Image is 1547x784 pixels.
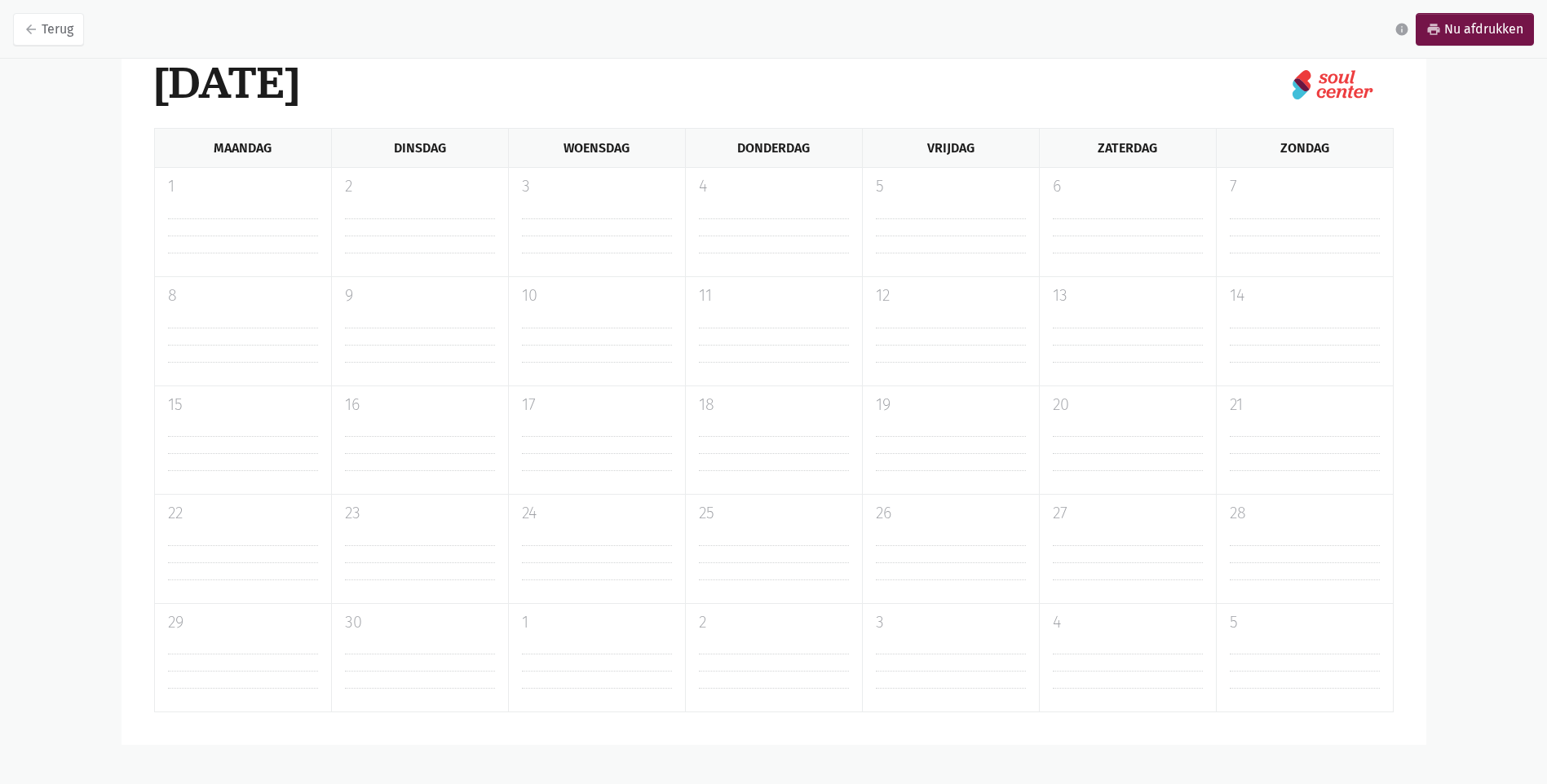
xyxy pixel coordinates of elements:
[522,284,672,308] p: 10
[168,501,318,526] p: 22
[522,610,672,635] p: 1
[1053,174,1203,199] p: 6
[699,284,849,308] p: 11
[345,393,495,417] p: 16
[1230,610,1380,635] p: 5
[154,129,331,167] div: Maandag
[1053,501,1203,526] p: 27
[345,284,495,308] p: 9
[699,610,849,635] p: 2
[699,174,849,199] p: 4
[1216,129,1394,167] div: Zondag
[13,13,84,46] a: arrow_backTerug
[168,393,318,417] p: 15
[522,393,672,417] p: 17
[1426,22,1441,37] i: print
[508,129,685,167] div: Woensdag
[685,129,862,167] div: Donderdag
[1039,129,1216,167] div: Zaterdag
[522,174,672,199] p: 3
[699,501,849,526] p: 25
[1230,284,1380,308] p: 14
[345,174,495,199] p: 2
[699,393,849,417] p: 18
[1053,393,1203,417] p: 20
[876,284,1026,308] p: 12
[1230,501,1380,526] p: 28
[1230,393,1380,417] p: 21
[876,174,1026,199] p: 5
[1416,13,1534,46] a: printNu afdrukken
[345,501,495,526] p: 23
[1053,284,1203,308] p: 13
[876,393,1026,417] p: 19
[24,22,38,37] i: arrow_back
[1230,174,1380,199] p: 7
[168,284,318,308] p: 8
[331,129,508,167] div: Dinsdag
[345,610,495,635] p: 30
[168,174,318,199] p: 1
[1395,22,1409,37] i: info
[168,610,318,635] p: 29
[522,501,672,526] p: 24
[876,501,1026,526] p: 26
[862,129,1039,167] div: Vrijdag
[1053,610,1203,635] p: 4
[154,56,305,108] h1: [DATE]
[876,610,1026,635] p: 3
